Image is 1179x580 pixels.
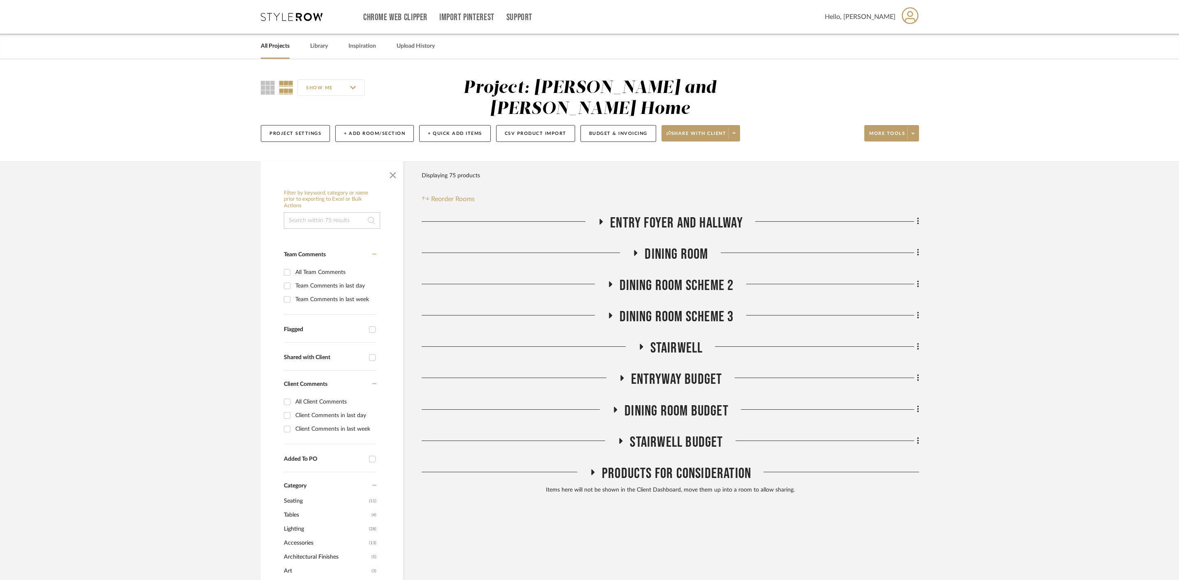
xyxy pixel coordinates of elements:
a: Chrome Web Clipper [363,14,427,21]
span: Client Comments [284,381,327,387]
button: CSV Product Import [496,125,575,142]
span: More tools [869,130,905,143]
span: Reorder Rooms [431,194,475,204]
span: (28) [369,522,376,536]
span: (3) [371,564,376,578]
button: Budget & Invoicing [580,125,656,142]
span: Dining Room Budget [624,402,729,420]
div: Project: [PERSON_NAME] and [PERSON_NAME] Home [463,79,716,118]
span: Dining Room Scheme 3 [620,308,734,326]
div: Added To PO [284,456,365,463]
div: Team Comments in last week [295,293,374,306]
div: All Team Comments [295,266,374,279]
div: Flagged [284,326,365,333]
span: Stairwell Budget [630,434,723,451]
a: Support [506,14,532,21]
span: Tables [284,508,369,522]
span: Lighting [284,522,367,536]
button: Project Settings [261,125,330,142]
button: + Add Room/Section [335,125,414,142]
div: Client Comments in last week [295,422,374,436]
span: (11) [369,494,376,508]
button: More tools [864,125,919,142]
span: Art [284,564,369,578]
a: All Projects [261,41,290,52]
span: Dining Room [645,246,708,263]
div: Items here will not be shown in the Client Dashboard, move them up into a room to allow sharing. [422,486,919,495]
span: Entryway Budget [631,371,722,388]
span: (13) [369,536,376,550]
button: Reorder Rooms [422,194,475,204]
input: Search within 75 results [284,212,380,229]
a: Inspiration [348,41,376,52]
div: Displaying 75 products [422,167,480,184]
span: Architectural Finishes [284,550,369,564]
button: + Quick Add Items [419,125,491,142]
span: Stairwell [650,339,703,357]
div: All Client Comments [295,395,374,408]
span: Entry Foyer and Hallway [610,214,743,232]
span: Hello, [PERSON_NAME] [825,12,896,22]
span: (4) [371,508,376,522]
span: (5) [371,550,376,564]
span: Accessories [284,536,367,550]
button: Share with client [661,125,740,142]
span: Seating [284,494,367,508]
div: Client Comments in last day [295,409,374,422]
h6: Filter by keyword, category or name prior to exporting to Excel or Bulk Actions [284,190,380,209]
span: Category [284,483,306,490]
a: Library [310,41,328,52]
div: Shared with Client [284,354,365,361]
span: Share with client [666,130,726,143]
a: Upload History [397,41,435,52]
div: Team Comments in last day [295,279,374,292]
span: Products For Consideration [602,465,751,483]
a: Import Pinterest [439,14,494,21]
button: Close [385,165,401,182]
span: Team Comments [284,252,326,258]
span: Dining Room Scheme 2 [620,277,734,295]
